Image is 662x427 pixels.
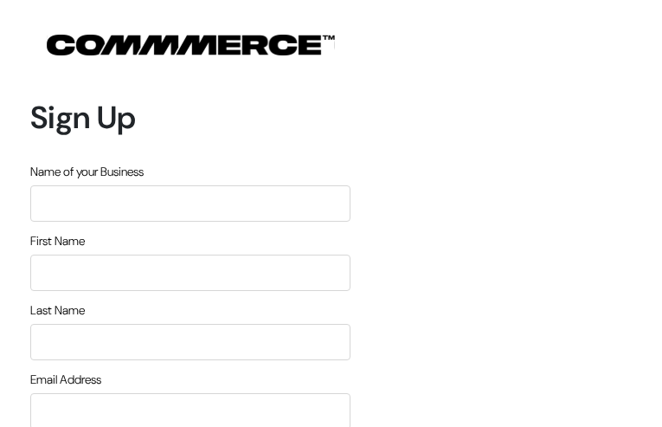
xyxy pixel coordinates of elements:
label: Last Name [30,301,85,320]
label: Name of your Business [30,163,144,181]
h1: Sign Up [30,99,350,136]
label: First Name [30,232,85,250]
label: Email Address [30,371,101,389]
img: COMMMERCE [47,35,335,55]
